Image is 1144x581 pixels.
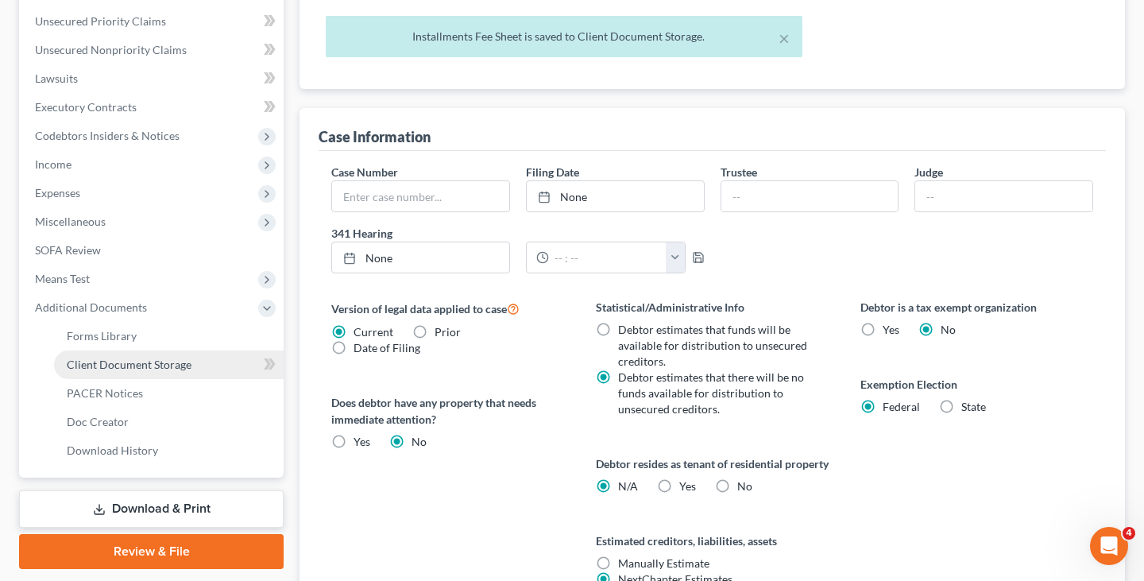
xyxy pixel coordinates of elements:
input: -- : -- [549,242,667,273]
span: Current [354,325,393,339]
span: N/A [618,479,638,493]
span: Expenses [35,186,80,199]
span: Download History [67,443,158,457]
a: Client Document Storage [54,351,284,379]
div: Installments Fee Sheet is saved to Client Document Storage. [338,29,790,45]
button: × [779,29,790,48]
input: -- [915,181,1092,211]
a: Forms Library [54,322,284,351]
span: Debtor estimates that funds will be available for distribution to unsecured creditors. [618,323,807,368]
label: Debtor resides as tenant of residential property [596,455,829,472]
span: Federal [883,400,920,413]
span: Yes [354,435,370,448]
span: Additional Documents [35,300,147,314]
label: Trustee [721,164,757,180]
a: Unsecured Priority Claims [22,7,284,36]
span: Debtor estimates that there will be no funds available for distribution to unsecured creditors. [618,370,804,416]
span: No [737,479,752,493]
span: 4 [1123,527,1135,540]
span: Miscellaneous [35,215,106,228]
a: Download History [54,436,284,465]
span: No [412,435,427,448]
a: Doc Creator [54,408,284,436]
label: Case Number [331,164,398,180]
span: No [941,323,956,336]
iframe: Intercom live chat [1090,527,1128,565]
span: State [961,400,986,413]
a: Review & File [19,534,284,569]
span: PACER Notices [67,386,143,400]
label: Exemption Election [860,376,1093,393]
span: Lawsuits [35,72,78,85]
label: Judge [914,164,943,180]
span: Prior [435,325,461,339]
label: Version of legal data applied to case [331,299,564,318]
span: Forms Library [67,329,137,343]
span: Yes [883,323,899,336]
a: PACER Notices [54,379,284,408]
label: Filing Date [526,164,579,180]
label: Does debtor have any property that needs immediate attention? [331,394,564,428]
a: SOFA Review [22,236,284,265]
label: Statistical/Administrative Info [596,299,829,316]
a: Executory Contracts [22,93,284,122]
a: None [527,181,704,211]
label: Debtor is a tax exempt organization [860,299,1093,316]
input: -- [721,181,899,211]
span: Yes [679,479,696,493]
a: None [332,242,509,273]
span: Manually Estimate [618,556,709,570]
input: Enter case number... [332,181,509,211]
span: Date of Filing [354,341,420,354]
a: Lawsuits [22,64,284,93]
span: Client Document Storage [67,358,191,371]
span: Executory Contracts [35,100,137,114]
span: SOFA Review [35,243,101,257]
label: Estimated creditors, liabilities, assets [596,533,829,549]
a: Download & Print [19,490,284,528]
span: Unsecured Priority Claims [35,14,166,28]
label: 341 Hearing [323,225,713,242]
span: Means Test [35,272,90,285]
div: Case Information [319,127,431,146]
span: Income [35,157,71,171]
span: Doc Creator [67,415,129,428]
span: Codebtors Insiders & Notices [35,129,180,142]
